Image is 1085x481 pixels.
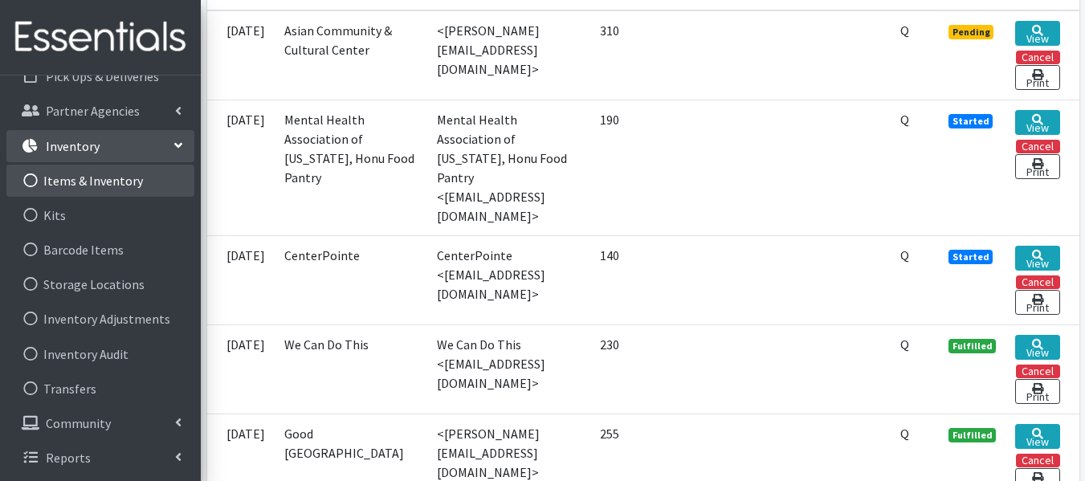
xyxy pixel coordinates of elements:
p: Partner Agencies [46,103,140,119]
a: View [1015,246,1059,271]
td: We Can Do This <[EMAIL_ADDRESS][DOMAIN_NAME]> [427,325,591,414]
td: 310 [590,10,669,100]
a: Partner Agencies [6,95,194,127]
a: Print [1015,65,1059,90]
a: Transfers [6,373,194,405]
td: Mental Health Association of [US_STATE], Honu Food Pantry [275,100,427,236]
a: Reports [6,442,194,474]
a: Inventory Audit [6,338,194,370]
td: CenterPointe [275,236,427,325]
span: Pending [948,25,994,39]
button: Cancel [1016,140,1060,153]
td: Mental Health Association of [US_STATE], Honu Food Pantry <[EMAIL_ADDRESS][DOMAIN_NAME]> [427,100,591,236]
a: Kits [6,199,194,231]
a: Storage Locations [6,268,194,300]
button: Cancel [1016,275,1060,289]
td: [DATE] [207,325,275,414]
td: Asian Community & Cultural Center [275,10,427,100]
button: Cancel [1016,365,1060,378]
abbr: Quantity [900,247,909,263]
p: Reports [46,450,91,466]
a: View [1015,335,1059,360]
td: 230 [590,325,669,414]
a: Items & Inventory [6,165,194,197]
td: [DATE] [207,10,275,100]
a: Print [1015,290,1059,315]
button: Cancel [1016,51,1060,64]
td: [DATE] [207,100,275,236]
a: View [1015,424,1059,449]
a: Inventory [6,130,194,162]
a: Community [6,407,194,439]
a: Print [1015,379,1059,404]
td: CenterPointe <[EMAIL_ADDRESS][DOMAIN_NAME]> [427,236,591,325]
span: Started [948,114,993,128]
td: <[PERSON_NAME][EMAIL_ADDRESS][DOMAIN_NAME]> [427,10,591,100]
abbr: Quantity [900,426,909,442]
p: Pick Ups & Deliveries [46,68,159,84]
a: View [1015,110,1059,135]
span: Fulfilled [948,428,997,442]
td: We Can Do This [275,325,427,414]
span: Started [948,250,993,264]
button: Cancel [1016,454,1060,467]
td: 140 [590,236,669,325]
abbr: Quantity [900,336,909,353]
abbr: Quantity [900,22,909,39]
a: View [1015,21,1059,46]
img: HumanEssentials [6,10,194,64]
td: [DATE] [207,236,275,325]
a: Barcode Items [6,234,194,266]
td: 190 [590,100,669,236]
a: Print [1015,154,1059,179]
a: Inventory Adjustments [6,303,194,335]
a: Pick Ups & Deliveries [6,60,194,92]
abbr: Quantity [900,112,909,128]
p: Community [46,415,111,431]
span: Fulfilled [948,339,997,353]
p: Inventory [46,138,100,154]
